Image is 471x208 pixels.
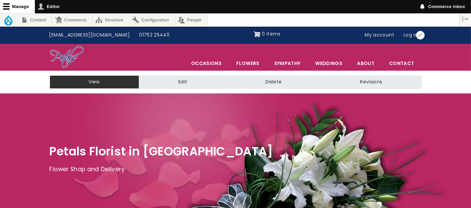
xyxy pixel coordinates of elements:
a: Commerce [52,13,92,26]
img: Home [50,46,84,69]
button: Vertical orientation [460,13,471,25]
a: Structure [93,13,129,26]
span: 0 items [262,30,280,37]
a: View [50,75,139,89]
a: About [350,56,381,70]
a: Flowers [229,56,266,70]
button: Open User account menu configuration options [416,31,425,40]
a: Contact [382,56,421,70]
a: [EMAIL_ADDRESS][DOMAIN_NAME] [45,29,135,42]
img: Shopping cart [254,29,260,40]
span: Weddings [308,56,349,70]
a: 01752 254411 [134,29,174,42]
span: Petals Florist in [GEOGRAPHIC_DATA] [50,143,273,159]
a: Delete [226,75,321,89]
p: Flower Shop and Delivery [50,164,422,175]
a: Revisions [321,75,421,89]
a: Shopping cart 0 items [254,29,281,40]
a: Edit [139,75,226,89]
span: Occasions [184,56,229,70]
a: My account [360,29,399,42]
nav: Tabs [45,75,427,89]
a: Log out [399,29,426,42]
a: Sympathy [267,56,308,70]
a: Content [18,13,52,26]
a: Configuration [130,13,175,26]
a: People [175,13,208,26]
